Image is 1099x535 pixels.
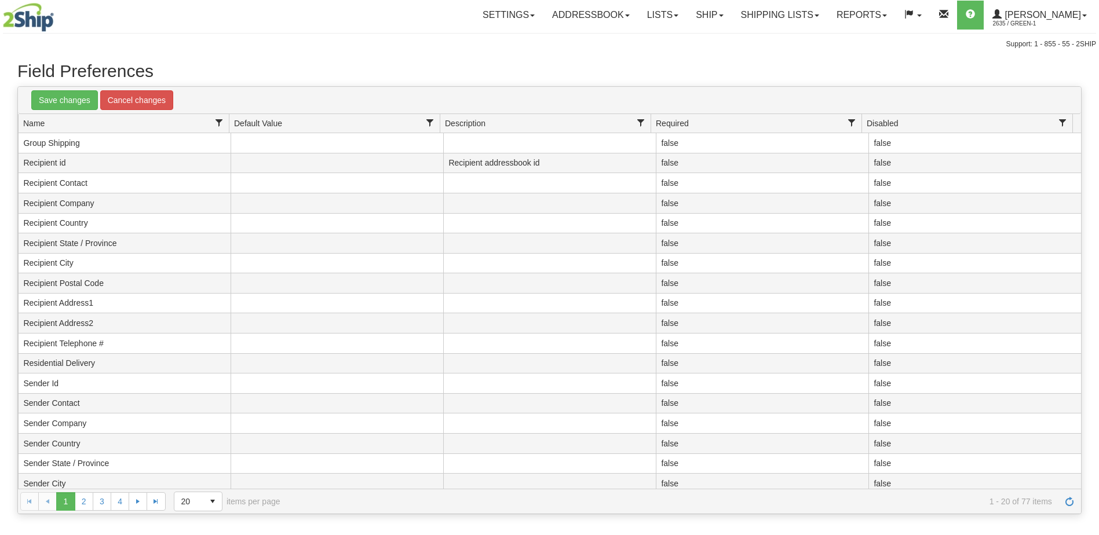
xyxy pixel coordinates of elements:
td: false [656,413,868,434]
td: Recipient Contact [18,173,231,193]
span: Page 1 [56,492,75,511]
td: false [656,153,868,174]
a: Go to the next page [129,492,147,511]
a: Ship [687,1,732,30]
span: Description [445,118,485,129]
td: false [868,273,1081,294]
a: 3 [93,492,111,511]
td: false [868,193,1081,214]
td: Recipient City [18,254,231,274]
td: Recipient Address2 [18,313,231,334]
td: false [656,294,868,314]
td: Sender Id [18,373,231,394]
td: false [656,273,868,294]
td: false [656,214,868,234]
div: Support: 1 - 855 - 55 - 2SHIP [3,39,1096,49]
a: Disabled filter column settings [1053,113,1072,133]
a: Reports [828,1,896,30]
td: false [868,173,1081,193]
td: Group Shipping [18,133,231,153]
img: logo2635.jpg [3,3,54,32]
span: 20 [181,496,196,507]
td: Recipient Telephone # [18,334,231,354]
td: Sender Country [18,434,231,454]
td: Residential Delivery [18,354,231,374]
span: items per page [174,492,280,511]
a: Shipping lists [732,1,828,30]
td: false [868,413,1081,434]
a: Addressbook [543,1,638,30]
a: Name filter column settings [209,113,229,133]
span: Required [656,118,689,129]
td: false [868,153,1081,174]
a: Refresh [1060,492,1079,511]
div: grid toolbar [18,87,1081,114]
td: Sender Company [18,413,231,434]
td: false [868,133,1081,153]
a: Required filter column settings [842,113,861,133]
a: 4 [111,492,129,511]
a: Go to the last page [147,492,165,511]
td: false [656,233,868,254]
td: Sender City [18,474,231,494]
td: false [868,474,1081,494]
td: false [656,474,868,494]
td: false [656,354,868,374]
td: false [656,133,868,153]
td: false [868,214,1081,234]
td: false [868,294,1081,314]
span: select [203,492,222,511]
td: Recipient Postal Code [18,273,231,294]
td: false [656,434,868,454]
h1: Field Preferences [17,61,1082,80]
span: Page sizes drop down [174,492,222,511]
a: Default Value filter column settings [420,113,440,133]
a: Save changes [31,90,98,110]
a: 2 [75,492,93,511]
td: false [868,373,1081,394]
td: false [656,373,868,394]
td: false [868,233,1081,254]
span: Disabled [867,118,898,129]
td: Recipient addressbook id [443,153,656,174]
td: false [868,313,1081,334]
td: Recipient Company [18,193,231,214]
a: [PERSON_NAME] 2635 / Green-1 [984,1,1096,30]
td: Recipient Country [18,214,231,234]
td: Recipient id [18,153,231,174]
td: false [868,434,1081,454]
td: false [656,173,868,193]
td: Recipient Address1 [18,294,231,314]
span: 1 - 20 of 77 items [297,497,1052,506]
td: Sender State / Province [18,454,231,474]
td: false [656,394,868,414]
td: false [868,334,1081,354]
span: Default Value [234,118,282,129]
td: Recipient State / Province [18,233,231,254]
iframe: chat widget [1072,208,1098,327]
span: 2635 / Green-1 [992,18,1079,30]
td: false [868,254,1081,274]
td: false [656,193,868,214]
a: Description filter column settings [631,113,651,133]
td: false [868,454,1081,474]
span: Name [23,118,45,129]
td: false [656,454,868,474]
span: [PERSON_NAME] [1002,10,1081,20]
td: false [868,354,1081,374]
a: Cancel changes [100,90,173,110]
td: false [656,313,868,334]
td: false [868,394,1081,414]
td: Sender Contact [18,394,231,414]
td: false [656,334,868,354]
a: Settings [474,1,543,30]
a: Lists [638,1,687,30]
td: false [656,254,868,274]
